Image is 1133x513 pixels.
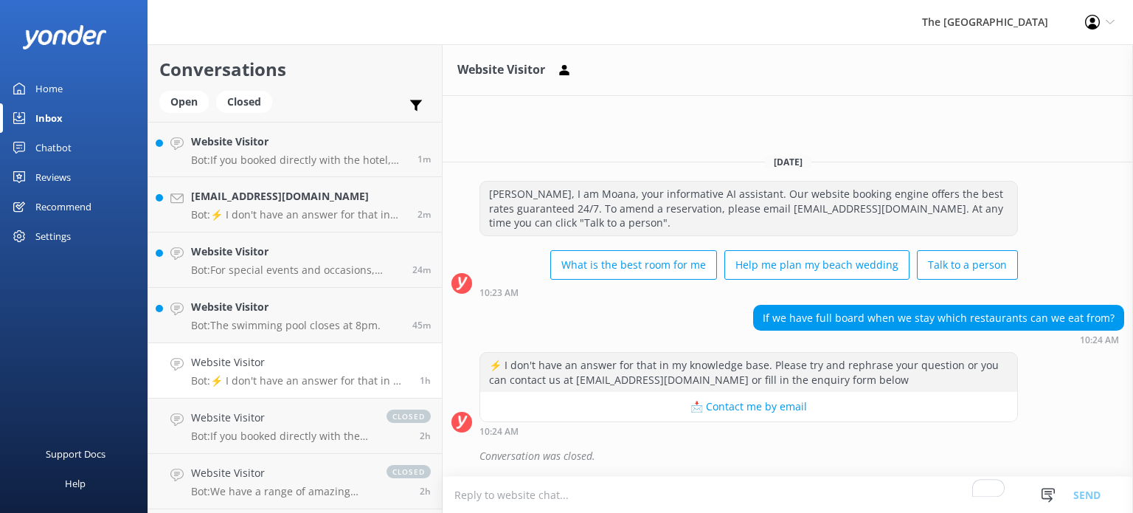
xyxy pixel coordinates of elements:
[550,250,717,280] button: What is the best room for me
[479,287,1018,297] div: Oct 08 2025 04:23pm (UTC -10:00) Pacific/Honolulu
[148,399,442,454] a: Website VisitorBot:If you booked directly with the hotel, you can amend your booking on the booki...
[412,319,431,331] span: Oct 08 2025 04:50pm (UTC -10:00) Pacific/Honolulu
[443,477,1133,513] textarea: To enrich screen reader interactions, please activate Accessibility in Grammarly extension settings
[191,154,406,167] p: Bot: If you booked directly with the hotel, you can amend your booking on the booking engine on o...
[35,133,72,162] div: Chatbot
[480,353,1017,392] div: ⚡ I don't have an answer for that in my knowledge base. Please try and rephrase your question or ...
[191,465,372,481] h4: Website Visitor
[479,444,1124,469] div: Conversation was closed.
[35,74,63,103] div: Home
[412,264,431,276] span: Oct 08 2025 05:11pm (UTC -10:00) Pacific/Honolulu
[191,299,381,315] h4: Website Visitor
[480,182,1017,235] div: [PERSON_NAME], I am Moana, your informative AI assistant. Our website booking engine offers the b...
[1080,336,1119,345] strong: 10:24 AM
[457,61,545,80] h3: Website Visitor
[420,374,431,387] span: Oct 08 2025 04:24pm (UTC -10:00) Pacific/Honolulu
[479,427,519,436] strong: 10:24 AM
[479,289,519,297] strong: 10:23 AM
[216,93,280,109] a: Closed
[65,469,86,498] div: Help
[159,93,216,109] a: Open
[46,439,105,469] div: Support Docs
[387,410,431,423] span: closed
[148,177,442,233] a: [EMAIL_ADDRESS][DOMAIN_NAME]Bot:⚡ I don't have an answer for that in my knowledge base. Please tr...
[480,392,1017,421] button: 📩 Contact me by email
[417,208,431,221] span: Oct 08 2025 05:33pm (UTC -10:00) Pacific/Honolulu
[148,122,442,177] a: Website VisitorBot:If you booked directly with the hotel, you can amend your booking on the booki...
[191,208,406,221] p: Bot: ⚡ I don't have an answer for that in my knowledge base. Please try and rephrase your questio...
[417,153,431,165] span: Oct 08 2025 05:35pm (UTC -10:00) Pacific/Honolulu
[191,264,401,277] p: Bot: For special events and occasions, please email our team at [EMAIL_ADDRESS][DOMAIN_NAME].
[216,91,272,113] div: Closed
[148,288,442,343] a: Website VisitorBot:The swimming pool closes at 8pm.45m
[35,162,71,192] div: Reviews
[479,426,1018,436] div: Oct 08 2025 04:24pm (UTC -10:00) Pacific/Honolulu
[35,221,71,251] div: Settings
[148,233,442,288] a: Website VisitorBot:For special events and occasions, please email our team at [EMAIL_ADDRESS][DOM...
[451,444,1124,469] div: 2025-10-09T03:35:40.445
[753,334,1124,345] div: Oct 08 2025 04:24pm (UTC -10:00) Pacific/Honolulu
[148,343,442,399] a: Website VisitorBot:⚡ I don't have an answer for that in my knowledge base. Please try and rephras...
[148,454,442,509] a: Website VisitorBot:We have a range of amazing rooms for you to choose from. The best way to help ...
[191,410,372,426] h4: Website Visitor
[917,250,1018,280] button: Talk to a person
[35,192,91,221] div: Recommend
[191,430,372,443] p: Bot: If you booked directly with the hotel, you can amend your booking on the booking engine on o...
[191,319,381,332] p: Bot: The swimming pool closes at 8pm.
[191,188,406,204] h4: [EMAIL_ADDRESS][DOMAIN_NAME]
[35,103,63,133] div: Inbox
[765,156,811,168] span: [DATE]
[191,374,409,388] p: Bot: ⚡ I don't have an answer for that in my knowledge base. Please try and rephrase your questio...
[191,354,409,371] h4: Website Visitor
[159,55,431,83] h2: Conversations
[754,306,1123,331] div: If we have full board when we stay which restaurants can we eat from?
[159,91,209,113] div: Open
[387,465,431,478] span: closed
[191,485,372,498] p: Bot: We have a range of amazing rooms for you to choose from. The best way to help you decide on ...
[420,485,431,497] span: Oct 08 2025 02:38pm (UTC -10:00) Pacific/Honolulu
[724,250,909,280] button: Help me plan my beach wedding
[22,25,107,49] img: yonder-white-logo.png
[420,430,431,442] span: Oct 08 2025 02:43pm (UTC -10:00) Pacific/Honolulu
[191,244,401,260] h4: Website Visitor
[191,134,406,150] h4: Website Visitor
